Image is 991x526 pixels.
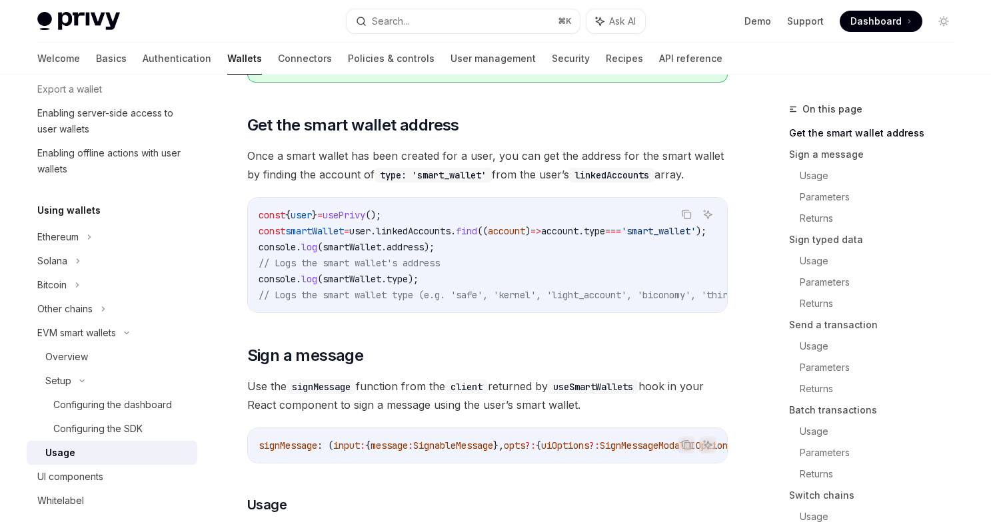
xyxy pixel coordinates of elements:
span: usePrivy [323,209,365,221]
span: find [456,225,477,237]
div: Whitelabel [37,493,84,509]
a: Batch transactions [789,399,965,421]
span: 'smart_wallet' [621,225,696,237]
a: Parameters [800,357,965,378]
a: Welcome [37,43,80,75]
span: ); [424,241,435,253]
a: Support [787,15,824,28]
span: ); [696,225,706,237]
span: opts [504,439,525,451]
span: (( [477,225,488,237]
a: Demo [744,15,771,28]
span: input [333,439,360,451]
span: uiOptions [541,439,589,451]
a: Configuring the dashboard [27,393,197,417]
a: Usage [800,165,965,186]
span: type [584,225,605,237]
span: ?: [589,439,600,451]
span: message [371,439,408,451]
span: account [541,225,578,237]
a: Usage [27,441,197,465]
span: user [349,225,371,237]
span: linkedAccounts [376,225,451,237]
img: light logo [37,12,120,31]
span: { [536,439,541,451]
div: Enabling offline actions with user wallets [37,145,189,177]
span: log [301,241,317,253]
span: === [605,225,621,237]
span: Get the smart wallet address [247,115,459,136]
span: smartWallet [285,225,344,237]
span: . [451,225,456,237]
a: Authentication [143,43,211,75]
a: UI components [27,465,197,489]
span: const [259,225,285,237]
span: ( [317,273,323,285]
div: Other chains [37,301,93,317]
span: account [488,225,525,237]
a: Connectors [278,43,332,75]
code: linkedAccounts [569,168,654,182]
span: . [296,273,301,285]
div: Ethereum [37,229,79,245]
span: : [408,439,413,451]
span: signMessage [259,439,317,451]
a: Security [552,43,590,75]
code: client [445,380,488,394]
span: : ( [317,439,333,451]
div: Usage [45,445,75,461]
span: user [291,209,312,221]
span: Once a smart wallet has been created for a user, you can get the address for the smart wallet by ... [247,146,728,184]
h5: Using wallets [37,202,101,218]
button: Ask AI [699,206,716,223]
span: SignableMessage [413,439,493,451]
span: On this page [802,101,862,117]
span: // Logs the smart wallet type (e.g. 'safe', 'kernel', 'light_account', 'biconomy', 'thirdweb', 'c... [259,289,893,301]
a: Returns [800,378,965,399]
div: Configuring the dashboard [53,397,172,413]
span: smartWallet [323,273,381,285]
a: Overview [27,345,197,369]
span: smartWallet [323,241,381,253]
a: Parameters [800,186,965,208]
a: Usage [800,421,965,442]
span: ⌘ K [558,16,572,27]
button: Ask AI [586,9,645,33]
div: Solana [37,253,67,269]
button: Ask AI [699,436,716,453]
div: Setup [45,373,71,389]
a: Enabling offline actions with user wallets [27,141,197,181]
a: Wallets [227,43,262,75]
a: Basics [96,43,127,75]
span: ( [317,241,323,253]
a: Returns [800,463,965,485]
span: . [371,225,376,237]
div: Enabling server-side access to user wallets [37,105,189,137]
span: log [301,273,317,285]
button: Toggle dark mode [933,11,954,32]
a: Get the smart wallet address [789,123,965,144]
div: UI components [37,469,103,485]
span: Usage [247,495,287,514]
div: Configuring the SDK [53,421,143,437]
a: Whitelabel [27,489,197,513]
span: = [344,225,349,237]
span: { [285,209,291,221]
a: Recipes [606,43,643,75]
a: Enabling server-side access to user wallets [27,101,197,141]
a: Send a transaction [789,314,965,336]
span: address [387,241,424,253]
span: ?: [525,439,536,451]
code: type: 'smart_wallet' [375,168,492,182]
span: Dashboard [850,15,902,28]
button: Copy the contents from the code block [678,206,695,223]
a: Returns [800,208,965,229]
span: Use the function from the returned by hook in your React component to sign a message using the us... [247,377,728,414]
span: }, [493,439,504,451]
a: User management [451,43,536,75]
span: } [312,209,317,221]
span: . [381,273,387,285]
a: Usage [800,250,965,272]
button: Copy the contents from the code block [678,436,695,453]
a: Sign typed data [789,229,965,250]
